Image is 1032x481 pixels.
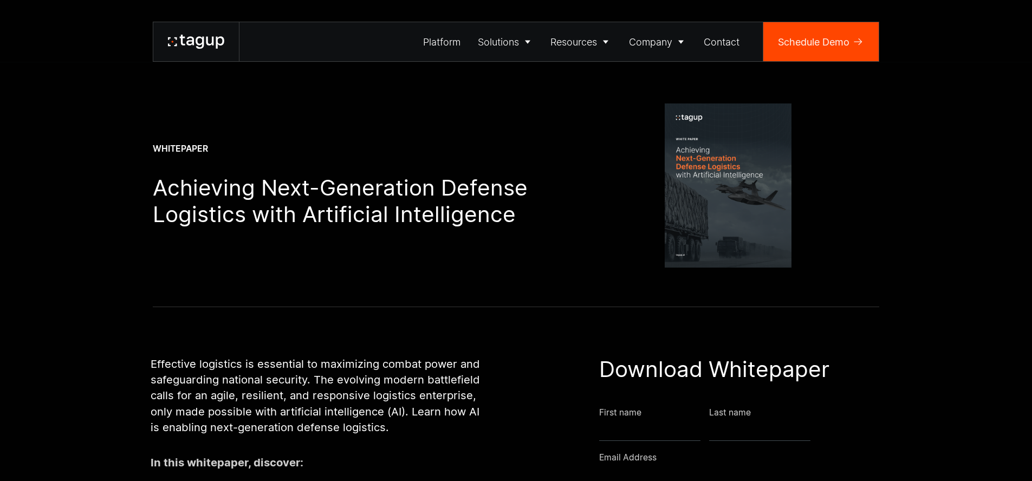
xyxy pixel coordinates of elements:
[423,35,460,49] div: Platform
[778,35,849,49] div: Schedule Demo
[629,35,672,49] div: Company
[763,22,879,61] a: Schedule Demo
[620,22,696,61] a: Company
[704,35,739,49] div: Contact
[478,35,519,49] div: Solutions
[709,407,810,419] div: Last name
[599,452,862,464] div: Email Address
[151,356,487,435] p: Effective logistics is essential to maximizing combat power and safeguarding national security. T...
[665,103,791,268] img: Whitepaper Cover
[153,143,538,155] div: Whitepaper
[151,456,303,469] strong: In this whitepaper, discover:
[153,174,538,228] h1: Achieving Next-Generation Defense Logistics with Artificial Intelligence
[599,407,700,419] div: First name
[469,22,542,61] a: Solutions
[696,22,749,61] a: Contact
[415,22,470,61] a: Platform
[542,22,621,61] a: Resources
[599,356,862,382] div: Download Whitepaper
[550,35,597,49] div: Resources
